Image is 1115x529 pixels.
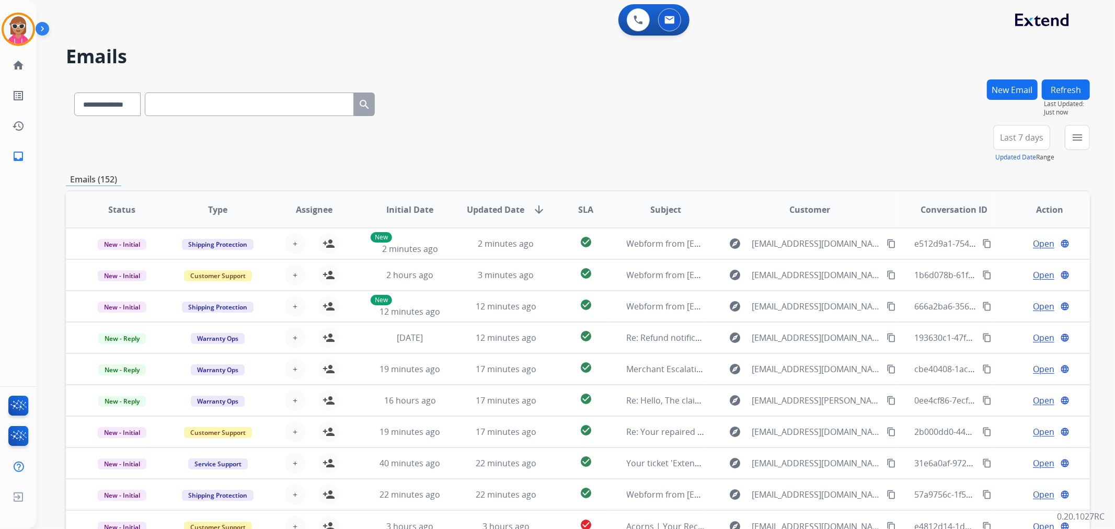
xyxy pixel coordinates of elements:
mat-icon: language [1060,458,1070,468]
span: [EMAIL_ADDRESS][DOMAIN_NAME] [752,425,880,438]
mat-icon: content_copy [887,302,896,311]
span: 17 minutes ago [476,426,536,438]
mat-icon: check_circle [580,267,592,280]
span: SLA [578,203,593,216]
span: New - Initial [98,427,146,438]
mat-icon: check_circle [580,236,592,248]
span: Service Support [188,458,248,469]
span: Warranty Ops [191,364,245,375]
button: + [285,264,306,285]
mat-icon: language [1060,239,1070,248]
span: Webform from [EMAIL_ADDRESS][DOMAIN_NAME] on [DATE] [627,301,864,312]
mat-icon: person_add [323,488,335,501]
span: cbe40408-1ac0-4ba2-81d0-58445e372541 [915,363,1076,375]
span: 22 minutes ago [476,489,536,500]
span: Shipping Protection [182,302,254,313]
mat-icon: content_copy [982,427,992,436]
span: 2 minutes ago [478,238,534,249]
span: e512d9a1-754d-44db-8814-83cc573fab0c [915,238,1075,249]
mat-icon: language [1060,333,1070,342]
span: 57a9756c-1f50-48e9-9d5f-ceefaba859b8 [915,489,1070,500]
button: Last 7 days [993,125,1050,150]
mat-icon: menu [1071,131,1084,144]
button: + [285,453,306,474]
mat-icon: history [12,120,25,132]
span: Webform from [EMAIL_ADDRESS][DOMAIN_NAME] on [DATE] [627,269,864,281]
mat-icon: person_add [323,331,335,344]
span: Customer Support [184,270,252,281]
span: Open [1033,237,1054,250]
mat-icon: content_copy [887,396,896,405]
mat-icon: explore [729,331,741,344]
span: Status [108,203,135,216]
span: Subject [650,203,681,216]
span: Last 7 days [1000,135,1043,140]
span: Open [1033,300,1054,313]
mat-icon: content_copy [887,458,896,468]
span: New - Initial [98,239,146,250]
mat-icon: home [12,59,25,72]
mat-icon: content_copy [887,270,896,280]
mat-icon: content_copy [982,302,992,311]
span: Open [1033,363,1054,375]
button: + [285,421,306,442]
mat-icon: arrow_downward [533,203,545,216]
mat-icon: explore [729,300,741,313]
span: Open [1033,488,1054,501]
span: + [293,457,297,469]
span: [EMAIL_ADDRESS][DOMAIN_NAME] [752,363,880,375]
span: 3 minutes ago [478,269,534,281]
mat-icon: person_add [323,269,335,281]
span: 12 minutes ago [476,301,536,312]
span: 2 hours ago [386,269,433,281]
span: New - Initial [98,490,146,501]
button: + [285,233,306,254]
span: [EMAIL_ADDRESS][DOMAIN_NAME] [752,457,880,469]
span: 19 minutes ago [380,426,440,438]
span: Assignee [296,203,332,216]
span: Warranty Ops [191,333,245,344]
span: 19 minutes ago [380,363,440,375]
span: 40 minutes ago [380,457,440,469]
mat-icon: language [1060,490,1070,499]
button: + [285,484,306,505]
button: Refresh [1042,79,1090,100]
span: 1b6d078b-61f1-4dc8-afc9-9e8658dc90a3 [915,269,1073,281]
span: + [293,425,297,438]
span: Updated Date [467,203,524,216]
span: 12 minutes ago [380,306,440,317]
span: [EMAIL_ADDRESS][DOMAIN_NAME] [752,300,880,313]
span: Last Updated: [1044,100,1090,108]
span: Open [1033,331,1054,344]
span: Open [1033,269,1054,281]
mat-icon: language [1060,396,1070,405]
mat-icon: content_copy [982,239,992,248]
mat-icon: content_copy [982,396,992,405]
span: 31e6a0af-9729-41d6-92ec-146f660d9e50 [915,457,1072,469]
button: New Email [987,79,1038,100]
mat-icon: content_copy [887,333,896,342]
img: avatar [4,15,33,44]
span: Range [995,153,1054,162]
mat-icon: search [358,98,371,111]
span: 22 minutes ago [380,489,440,500]
h2: Emails [66,46,1090,67]
mat-icon: explore [729,488,741,501]
span: 17 minutes ago [476,363,536,375]
button: + [285,327,306,348]
mat-icon: check_circle [580,455,592,468]
mat-icon: content_copy [982,490,992,499]
button: Updated Date [995,153,1036,162]
span: 2 minutes ago [382,243,438,255]
mat-icon: language [1060,427,1070,436]
mat-icon: inbox [12,150,25,163]
span: 16 hours ago [384,395,436,406]
p: New [371,295,392,305]
span: Conversation ID [921,203,987,216]
mat-icon: content_copy [982,270,992,280]
mat-icon: person_add [323,237,335,250]
span: 17 minutes ago [476,395,536,406]
mat-icon: check_circle [580,424,592,436]
span: + [293,394,297,407]
mat-icon: check_circle [580,487,592,499]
